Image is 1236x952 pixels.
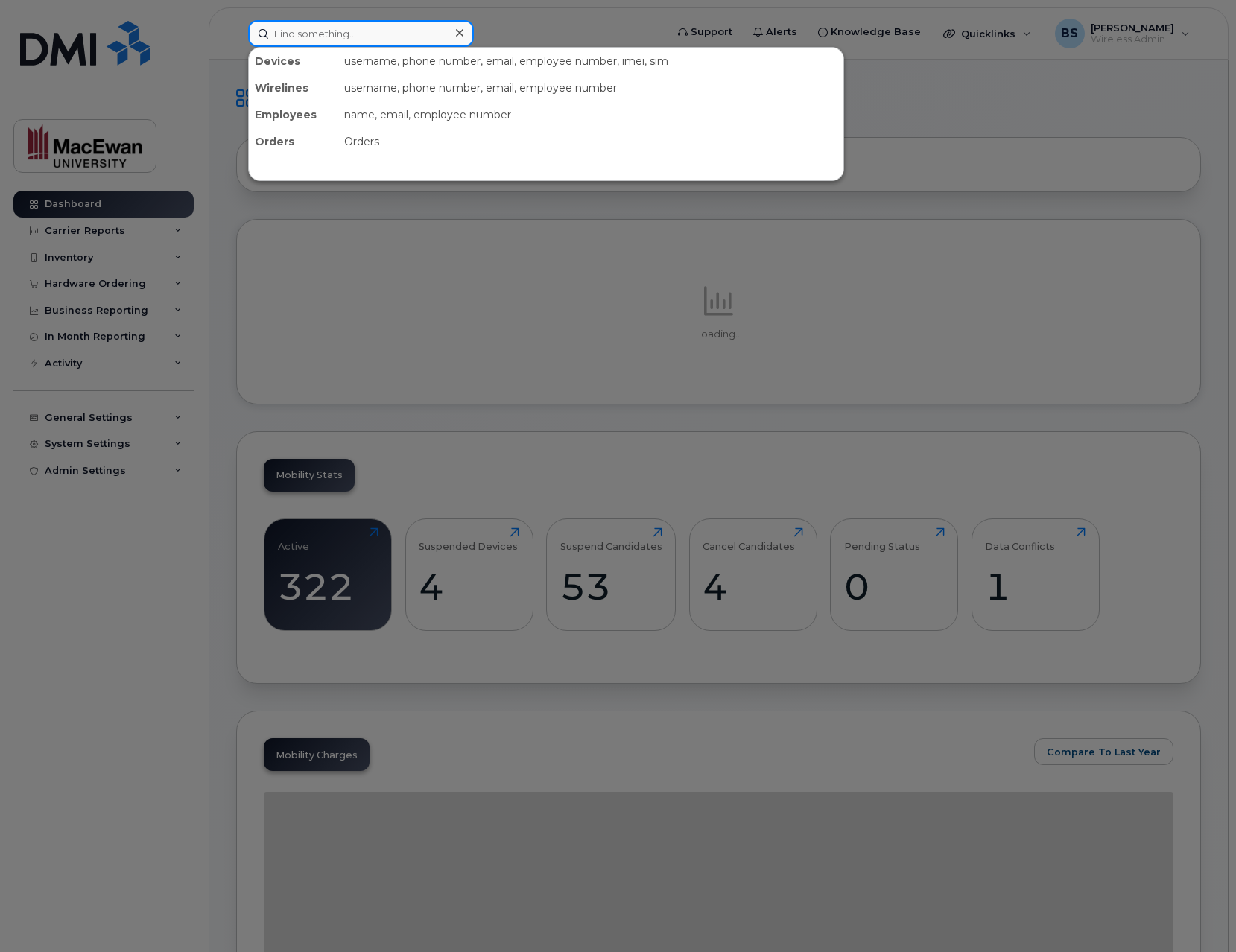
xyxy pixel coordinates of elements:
div: Devices [249,48,338,74]
div: name, email, employee number [338,101,843,128]
div: Wirelines [249,74,338,101]
div: Orders [249,128,338,155]
div: username, phone number, email, employee number [338,74,843,101]
div: Employees [249,101,338,128]
div: username, phone number, email, employee number, imei, sim [338,48,843,74]
div: Orders [338,128,843,155]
